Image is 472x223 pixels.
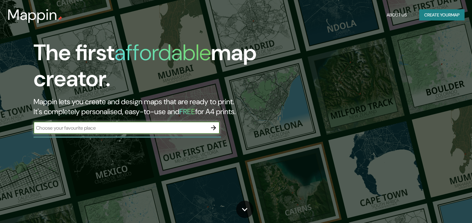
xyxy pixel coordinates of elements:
[34,97,270,117] h2: Mappin lets you create and design maps that are ready to print. It's completely personalised, eas...
[34,40,270,97] h1: The first map creator.
[179,107,195,116] h5: FREE
[7,6,57,24] h3: Mappin
[34,124,207,132] input: Choose your favourite place
[384,9,409,21] button: About Us
[115,38,211,67] h1: affordable
[57,16,62,21] img: mappin-pin
[419,9,465,21] button: Create yourmap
